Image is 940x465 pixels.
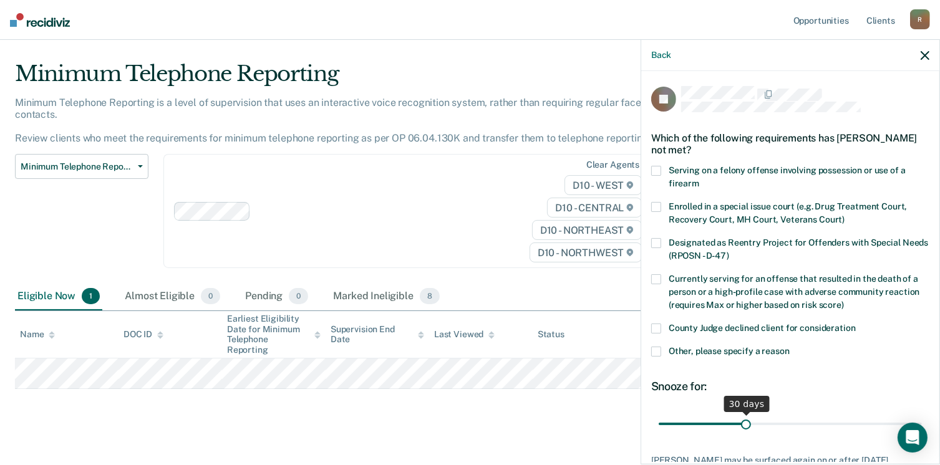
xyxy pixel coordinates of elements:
span: 0 [201,288,220,304]
div: Marked Ineligible [331,283,442,310]
span: Enrolled in a special issue court (e.g. Drug Treatment Court, Recovery Court, MH Court, Veterans ... [669,201,907,224]
div: Pending [243,283,311,310]
div: Snooze for: [651,380,929,393]
span: 1 [82,288,100,304]
span: D10 - NORTHEAST [532,220,642,240]
span: D10 - WEST [564,175,642,195]
div: Last Viewed [434,329,495,340]
div: Earliest Eligibility Date for Minimum Telephone Reporting [227,314,321,355]
div: Open Intercom Messenger [898,423,928,453]
button: Back [651,50,671,60]
span: D10 - NORTHWEST [530,242,642,262]
span: 8 [420,288,440,304]
div: Minimum Telephone Reporting [15,61,720,97]
span: Serving on a felony offense involving possession or use of a firearm [669,165,906,188]
span: Currently serving for an offense that resulted in the death of a person or a high-profile case wi... [669,274,919,310]
span: County Judge declined client for consideration [669,323,856,333]
div: Eligible Now [15,283,102,310]
div: DOC ID [124,329,163,340]
div: Status [538,329,564,340]
img: Recidiviz [10,13,70,27]
span: 0 [289,288,308,304]
div: R [910,9,930,29]
div: Almost Eligible [122,283,223,310]
span: Other, please specify a reason [669,346,790,356]
div: Name [20,329,55,340]
span: D10 - CENTRAL [547,198,642,218]
span: Minimum Telephone Reporting [21,161,133,172]
p: Minimum Telephone Reporting is a level of supervision that uses an interactive voice recognition ... [15,97,693,145]
div: Clear agents [586,160,639,170]
div: Which of the following requirements has [PERSON_NAME] not met? [651,122,929,166]
div: 30 days [724,396,770,412]
span: Designated as Reentry Project for Offenders with Special Needs (RPOSN - D-47) [669,237,928,261]
div: Supervision End Date [331,324,424,345]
